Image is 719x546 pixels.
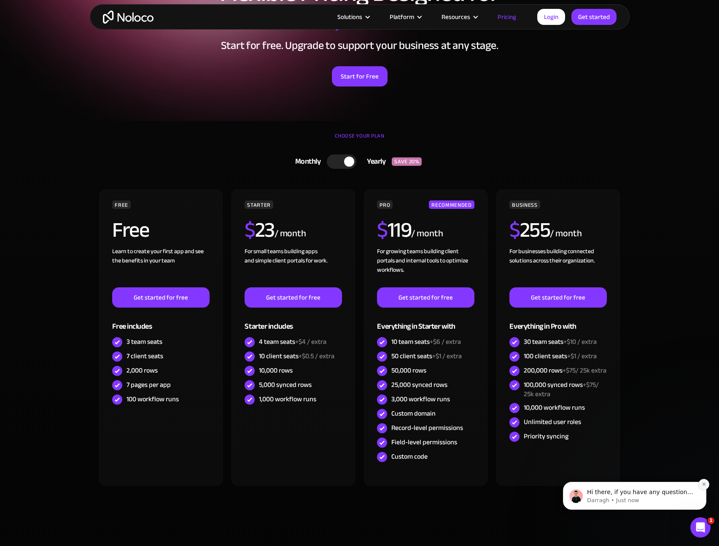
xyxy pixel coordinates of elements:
[259,366,293,375] div: 10,000 rows
[537,9,565,25] a: Login
[432,350,462,362] span: +$1 / extra
[148,50,159,61] button: Dismiss notification
[391,337,461,346] div: 10 team seats
[19,61,32,74] img: Profile image for Darragh
[524,366,606,375] div: 200,000 rows
[567,350,597,362] span: +$1 / extra
[299,350,334,362] span: +$0.5 / extra
[524,432,568,441] div: Priority syncing
[37,68,145,76] p: Message from Darragh, sent Just now
[431,11,487,22] div: Resources
[377,200,393,209] div: PRO
[391,409,436,418] div: Custom domain
[259,351,334,361] div: 10 client seats
[377,308,474,335] div: Everything in Starter with
[245,219,275,241] h2: 23
[509,219,550,241] h2: 255
[391,452,428,461] div: Custom code
[379,11,431,22] div: Platform
[571,9,617,25] a: Get started
[550,429,719,523] iframe: Intercom notifications message
[390,11,414,22] div: Platform
[411,227,443,241] div: / month
[509,247,606,287] div: For businesses building connected solutions across their organization. ‍
[524,403,585,412] div: 10,000 workflow runs
[103,11,153,24] a: home
[550,227,582,241] div: / month
[509,210,520,250] span: $
[377,287,474,308] a: Get started for free
[563,335,597,348] span: +$10 / extra
[337,11,362,22] div: Solutions
[487,11,527,22] a: Pricing
[509,200,540,209] div: BUSINESS
[13,53,156,81] div: message notification from Darragh, Just now. Hi there, if you have any questions about our pricin...
[112,200,131,209] div: FREE
[259,337,326,346] div: 4 team seats
[442,11,470,22] div: Resources
[524,351,597,361] div: 100 client seats
[524,417,581,427] div: Unlimited user roles
[112,287,209,308] a: Get started for free
[377,210,388,250] span: $
[524,380,606,399] div: 100,000 synced rows
[295,335,326,348] span: +$4 / extra
[509,308,606,335] div: Everything in Pro with
[332,66,388,86] a: Start for Free
[708,517,714,524] span: 1
[127,337,162,346] div: 3 team seats
[127,351,163,361] div: 7 client seats
[98,39,621,52] h2: Start for free. Upgrade to support your business at any stage.
[391,423,463,432] div: Record-level permissions
[430,335,461,348] span: +$6 / extra
[391,395,450,404] div: 3,000 workflow runs
[259,380,312,389] div: 5,000 synced rows
[112,308,209,335] div: Free includes
[524,337,597,346] div: 30 team seats
[245,200,273,209] div: STARTER
[377,219,411,241] h2: 119
[245,308,342,335] div: Starter includes
[327,11,379,22] div: Solutions
[112,247,209,287] div: Learn to create your first app and see the benefits in your team ‍
[392,157,422,166] div: SAVE 20%
[285,155,327,168] div: Monthly
[275,227,306,241] div: / month
[98,130,621,151] div: CHOOSE YOUR PLAN
[127,395,179,404] div: 100 workflow runs
[563,364,606,377] span: +$75/ 25k extra
[391,351,462,361] div: 50 client seats
[391,380,447,389] div: 25,000 synced rows
[429,200,474,209] div: RECOMMENDED
[245,210,255,250] span: $
[127,366,158,375] div: 2,000 rows
[356,155,392,168] div: Yearly
[524,378,599,400] span: +$75/ 25k extra
[391,366,426,375] div: 50,000 rows
[112,219,149,241] h2: Free
[37,59,145,68] p: Hi there, if you have any questions about our pricing, just let us know! [GEOGRAPHIC_DATA]
[259,395,316,404] div: 1,000 workflow runs
[127,380,171,389] div: 7 pages per app
[245,287,342,308] a: Get started for free
[690,517,711,538] iframe: Intercom live chat
[377,247,474,287] div: For growing teams building client portals and internal tools to optimize workflows.
[245,247,342,287] div: For small teams building apps and simple client portals for work. ‍
[391,438,457,447] div: Field-level permissions
[509,287,606,308] a: Get started for free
